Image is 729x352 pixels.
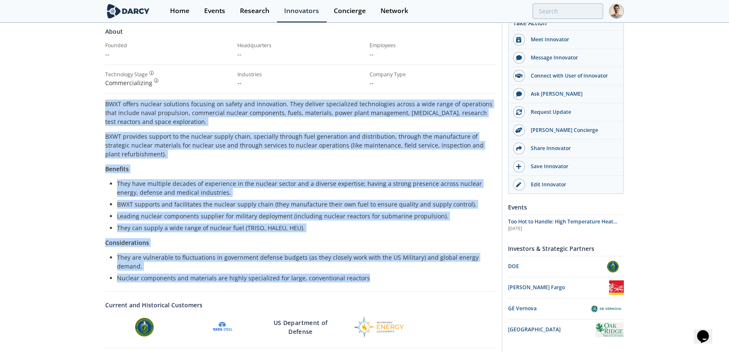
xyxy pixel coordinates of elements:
div: Request Update [525,108,619,116]
p: -- [237,50,364,59]
div: Save Innovator [525,163,619,170]
img: Oak Ridge National Lab [595,322,624,337]
a: Edit Innovator [508,176,623,193]
div: Concierge [334,8,366,14]
img: DOE [127,315,162,339]
div: Company Type [370,71,496,78]
p: BWXT offers nuclear solutions focusing on safety and innovation. They deliver specialized technol... [105,99,496,126]
img: Profile [609,4,624,19]
li: BWXT supports and facilitates the nuclear supply chain (they manufacture their own fuel to ensure... [117,200,490,209]
div: Home [170,8,189,14]
div: [GEOGRAPHIC_DATA] [508,326,595,333]
li: Leading nuclear components supplier for military deployment (including nuclear reactors for subma... [117,212,490,220]
div: Industries [237,71,364,78]
div: Meet Innovator [525,36,619,43]
div: Events [204,8,225,14]
div: [PERSON_NAME] Concierge [525,126,619,134]
li: They are vulnerable to fluctuations in government defense budgets (as they closely work with the ... [117,253,490,271]
iframe: chat widget [694,318,721,344]
div: Research [240,8,269,14]
div: Innovators [284,8,319,14]
p: BXWT provides support to the nuclear supply chain, specially through fuel generation and distribu... [105,132,496,159]
a: [GEOGRAPHIC_DATA] Oak Ridge National Lab [508,322,624,337]
div: Share Innovator [525,145,619,152]
p: -- [370,50,496,59]
img: information.svg [154,78,159,83]
div: About [105,27,496,42]
div: Message Innovator [525,54,619,62]
img: DOE [602,259,624,274]
div: Take Action [508,19,623,31]
button: Save Innovator [508,158,623,176]
div: Connect with User of Innovator [525,72,619,80]
div: GE Vernova [508,305,588,312]
a: Current and Historical Customers [105,301,496,309]
div: DOE [508,263,602,270]
a: Too Hot to Handle: High Temperature Heat Innovations [DATE] [508,218,624,232]
img: Tata Steel [210,315,234,339]
p: -- [370,78,496,87]
input: Advanced Search [532,3,603,19]
img: Wells Fargo [609,280,624,295]
p: -- [105,50,231,59]
div: Employees [370,42,496,49]
div: [DATE] [508,226,624,232]
li: Nuclear components and materials are highly specialized for large, conventional reactors [117,274,490,282]
p: -- [237,78,364,87]
strong: Considerations [105,239,149,247]
div: Founded [105,42,231,49]
img: Wyoming Energy Authority [353,315,404,339]
a: DOE DOE [508,259,624,274]
div: Events [508,200,624,215]
span: Too Hot to Handle: High Temperature Heat Innovations [508,218,617,233]
div: Headquarters [237,42,364,49]
div: Network [380,8,408,14]
div: Investors & Strategic Partners [508,241,624,256]
img: logo-wide.svg [105,4,151,19]
a: GE Vernova GE Vernova [508,301,624,316]
strong: Benefits [105,165,129,173]
div: Technology Stage [105,71,148,78]
div: Edit Innovator [525,181,619,188]
a: [PERSON_NAME] Fargo Wells Fargo [508,280,624,295]
div: US Department of Defense [261,315,340,339]
li: They can supply a wide range of nuclear fuel (TRISO, HALEU, HEU). [117,223,490,232]
div: Commercializing [105,78,231,87]
div: [PERSON_NAME] Fargo [508,284,609,291]
div: Ask [PERSON_NAME] [525,90,619,98]
img: GE Vernova [588,303,624,314]
li: They have multiple decades of experience in the nuclear sector and a diverse expertise; having a ... [117,179,490,197]
img: information.svg [149,71,154,75]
